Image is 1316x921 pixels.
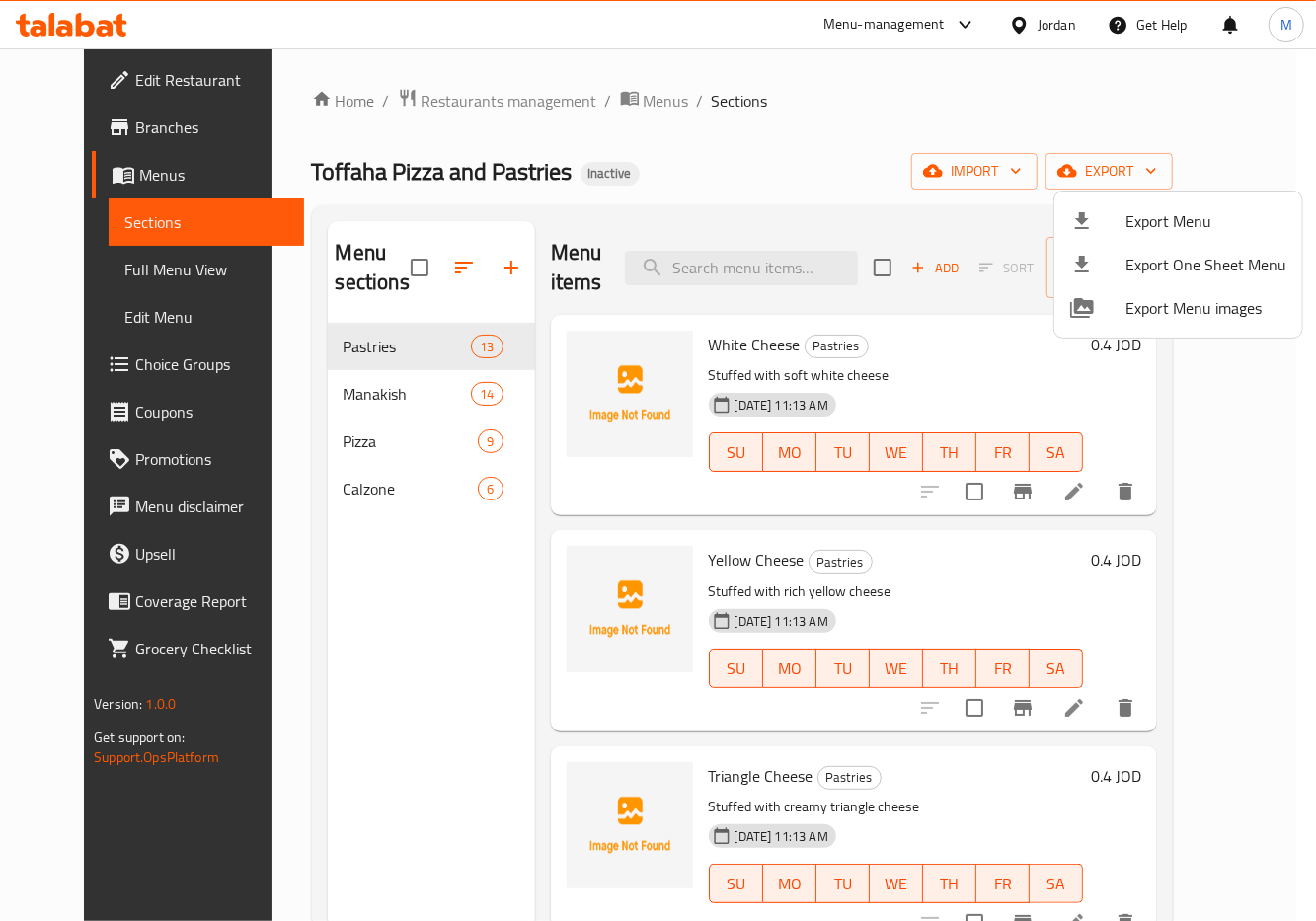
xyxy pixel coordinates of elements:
[1125,209,1286,233] span: Export Menu
[1054,243,1302,286] li: Export one sheet menu items
[1054,199,1302,243] li: Export menu items
[1125,253,1286,276] span: Export One Sheet Menu
[1054,286,1302,330] li: Export Menu images
[1125,296,1286,320] span: Export Menu images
